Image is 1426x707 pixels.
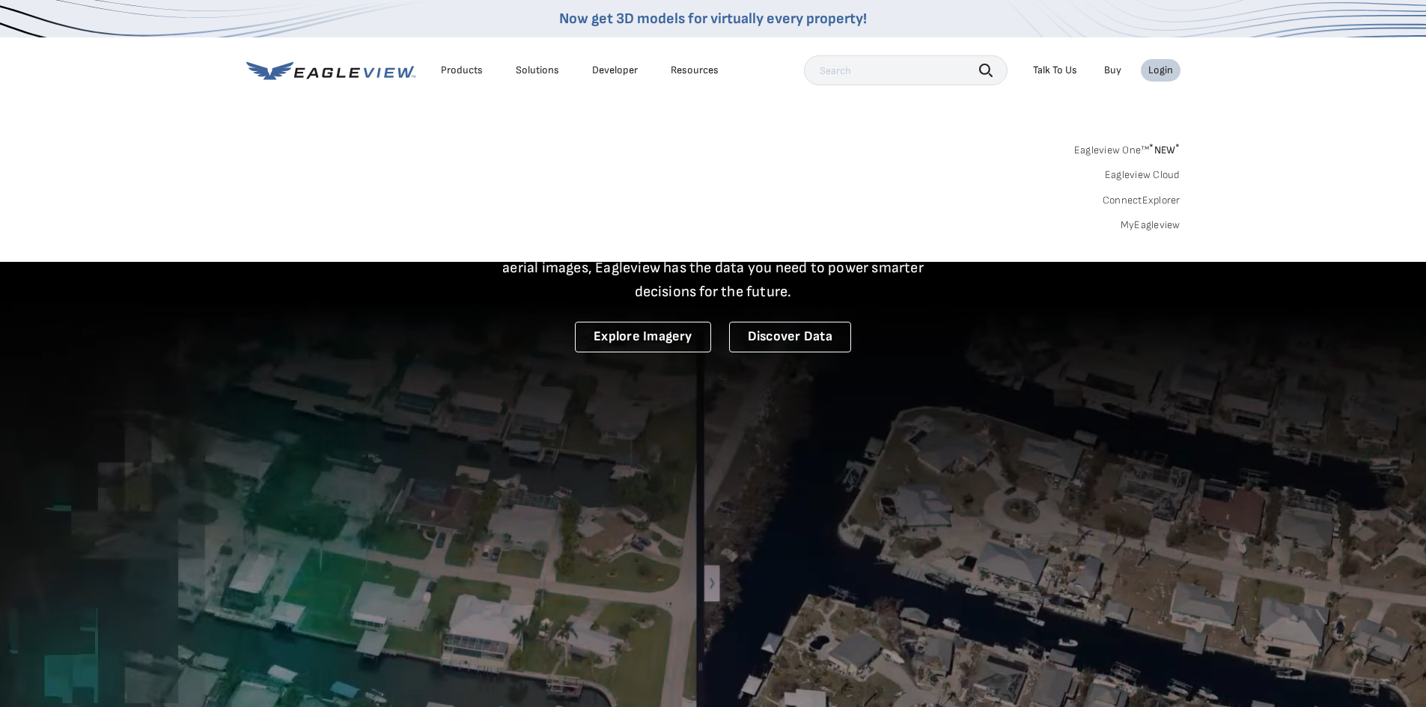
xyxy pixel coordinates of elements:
[516,64,559,77] div: Solutions
[1148,64,1173,77] div: Login
[1121,218,1180,232] a: MyEagleview
[804,55,1008,85] input: Search
[559,10,867,28] a: Now get 3D models for virtually every property!
[1104,64,1121,77] a: Buy
[1105,168,1180,182] a: Eagleview Cloud
[441,64,483,77] div: Products
[575,322,711,352] a: Explore Imagery
[1074,139,1180,156] a: Eagleview One™*NEW*
[1033,64,1077,77] div: Talk To Us
[484,232,942,304] p: A new era starts here. Built on more than 3.5 billion high-resolution aerial images, Eagleview ha...
[592,64,638,77] a: Developer
[1103,194,1180,207] a: ConnectExplorer
[1149,144,1180,156] span: NEW
[729,322,851,352] a: Discover Data
[671,64,719,77] div: Resources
